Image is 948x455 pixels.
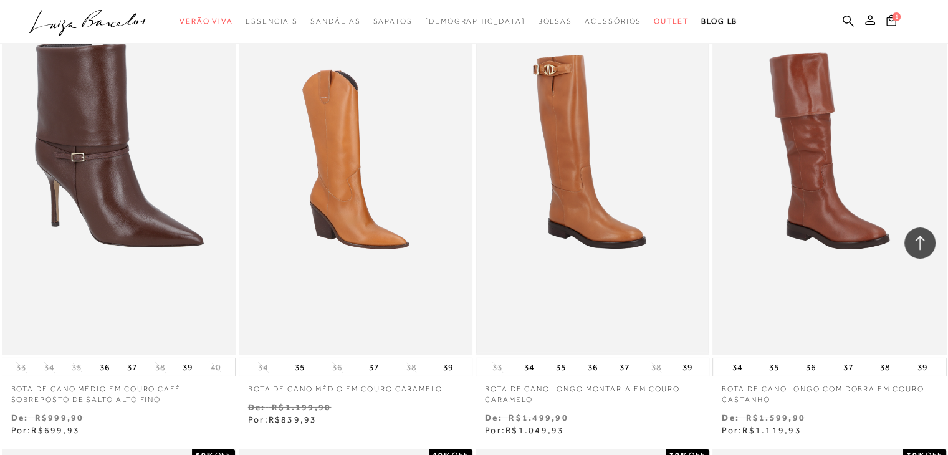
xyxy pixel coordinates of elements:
span: R$1.049,93 [505,425,564,435]
button: 38 [402,362,419,373]
button: 34 [41,362,58,373]
button: 39 [179,358,196,376]
a: categoryNavScreenReaderText [537,10,572,33]
a: categoryNavScreenReaderText [373,10,412,33]
button: 38 [151,362,169,373]
a: noSubCategoriesText [425,10,525,33]
button: 37 [840,358,857,376]
button: 34 [520,358,538,376]
span: Por: [11,425,80,435]
span: Sandálias [310,17,360,26]
span: Bolsas [537,17,572,26]
small: R$999,90 [35,413,84,423]
span: 1 [892,12,901,21]
button: 36 [328,362,346,373]
button: 33 [12,362,30,373]
a: BOTA DE CANO MÉDIO EM COURO CARAMELO [239,376,472,395]
span: Outlet [654,17,689,26]
button: 39 [679,358,696,376]
span: R$1.119,93 [742,425,801,435]
button: 36 [96,358,113,376]
button: 34 [254,362,272,373]
small: R$1.499,90 [509,413,568,423]
span: BLOG LB [701,17,737,26]
span: Essenciais [246,17,298,26]
button: 39 [913,358,931,376]
img: BOTA DE CANO LONGO COM DOBRA EM COURO CASTANHO [714,6,945,353]
small: De: [485,413,502,423]
button: 35 [68,362,85,373]
small: R$1.199,90 [272,402,331,412]
button: 33 [489,362,506,373]
button: 35 [291,358,309,376]
small: De: [11,413,29,423]
span: R$699,93 [31,425,80,435]
span: R$839,93 [269,414,317,424]
span: Sapatos [373,17,412,26]
button: 40 [207,362,224,373]
button: 35 [765,358,783,376]
button: 34 [728,358,745,376]
button: 36 [584,358,601,376]
small: R$1.599,90 [745,413,805,423]
button: 36 [802,358,820,376]
button: 39 [439,358,457,376]
button: 1 [883,14,900,31]
button: 38 [647,362,664,373]
span: Acessórios [585,17,641,26]
button: 38 [876,358,894,376]
span: Por: [485,425,564,435]
a: BOTA DE CANO MÉDIO EM COURO CAFÉ SOBREPOSTO DE SALTO ALTO FINO [2,376,236,405]
img: BOTA DE CANO MÉDIO EM COURO CAFÉ SOBREPOSTO DE SALTO ALTO FINO [3,6,234,353]
img: BOTA DE CANO LONGO MONTARIA EM COURO CARAMELO [477,6,708,353]
span: Por: [248,414,317,424]
a: categoryNavScreenReaderText [310,10,360,33]
a: categoryNavScreenReaderText [585,10,641,33]
span: [DEMOGRAPHIC_DATA] [425,17,525,26]
a: categoryNavScreenReaderText [654,10,689,33]
button: 37 [123,358,141,376]
a: categoryNavScreenReaderText [246,10,298,33]
small: De: [722,413,739,423]
img: BOTA DE CANO MÉDIO EM COURO CARAMELO [240,6,471,353]
span: Verão Viva [180,17,233,26]
span: Por: [722,425,801,435]
a: categoryNavScreenReaderText [180,10,233,33]
button: 37 [365,358,383,376]
small: De: [248,402,266,412]
a: BOTA DE CANO LONGO MONTARIA EM COURO CARAMELO [476,376,709,405]
a: BLOG LB [701,10,737,33]
button: 37 [616,358,633,376]
a: BOTA DE CANO LONGO COM DOBRA EM COURO CASTANHO [712,376,946,405]
button: 35 [552,358,570,376]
